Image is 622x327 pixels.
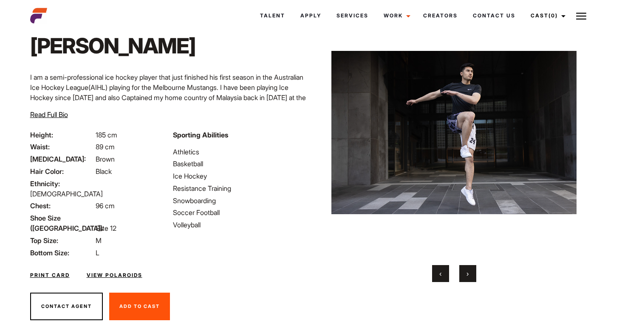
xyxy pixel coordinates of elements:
span: Add To Cast [119,303,160,309]
span: Chest: [30,201,94,211]
li: Athletics [173,147,306,157]
a: Apply [293,4,329,27]
li: Basketball [173,159,306,169]
span: (0) [548,12,558,19]
span: Next [467,269,469,278]
button: Read Full Bio [30,109,68,120]
button: Contact Agent [30,293,103,321]
span: Top Size: [30,235,94,246]
a: Talent [252,4,293,27]
strong: Sporting Abilities [173,131,228,139]
a: Creators [416,4,465,27]
span: M [96,236,102,245]
h1: [PERSON_NAME] [30,33,195,59]
span: Size 12 [96,224,116,232]
img: cropped-aefm-brand-fav-22-square.png [30,7,47,24]
a: Work [376,4,416,27]
span: [MEDICAL_DATA]: [30,154,94,164]
span: 96 cm [96,201,115,210]
span: Height: [30,130,94,140]
li: Snowboarding [173,196,306,206]
a: Services [329,4,376,27]
li: Resistance Training [173,183,306,193]
span: Shoe Size ([GEOGRAPHIC_DATA]): [30,213,94,233]
span: Black [96,167,112,176]
img: Burger icon [576,11,586,21]
span: Read Full Bio [30,110,68,119]
span: Previous [439,269,441,278]
a: Contact Us [465,4,523,27]
li: Volleyball [173,220,306,230]
span: Bottom Size: [30,248,94,258]
a: View Polaroids [87,271,142,279]
a: Cast(0) [523,4,571,27]
span: 89 cm [96,143,115,151]
img: Mohammad10 1 [331,10,577,255]
span: Hair Color: [30,166,94,176]
li: Ice Hockey [173,171,306,181]
a: Print Card [30,271,70,279]
span: Waist: [30,142,94,152]
button: Add To Cast [109,293,170,321]
span: L [96,249,99,257]
li: Soccer Football [173,207,306,218]
p: I am a semi-professional ice hockey player that just finished his first season in the Australian ... [30,72,306,113]
span: Ethnicity: [30,179,94,189]
span: 185 cm [96,131,117,139]
span: [DEMOGRAPHIC_DATA] [30,190,103,198]
span: Brown [96,155,115,163]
